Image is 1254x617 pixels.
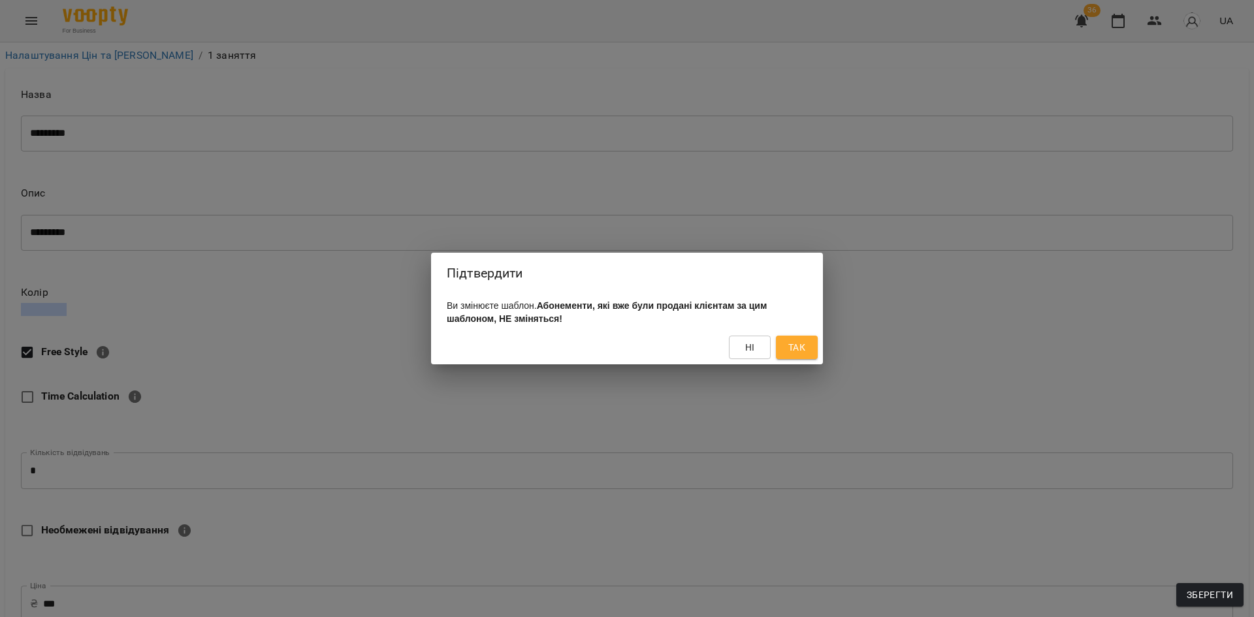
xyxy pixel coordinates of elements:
span: Так [788,340,805,355]
button: Так [776,336,818,359]
h2: Підтвердити [447,263,807,283]
b: Абонементи, які вже були продані клієнтам за цим шаблоном, НЕ зміняться! [447,300,767,324]
span: Зберегти [1187,587,1233,603]
button: Ні [729,336,771,359]
span: Ви змінюєте шаблон. [447,300,767,324]
span: Ні [745,340,755,355]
